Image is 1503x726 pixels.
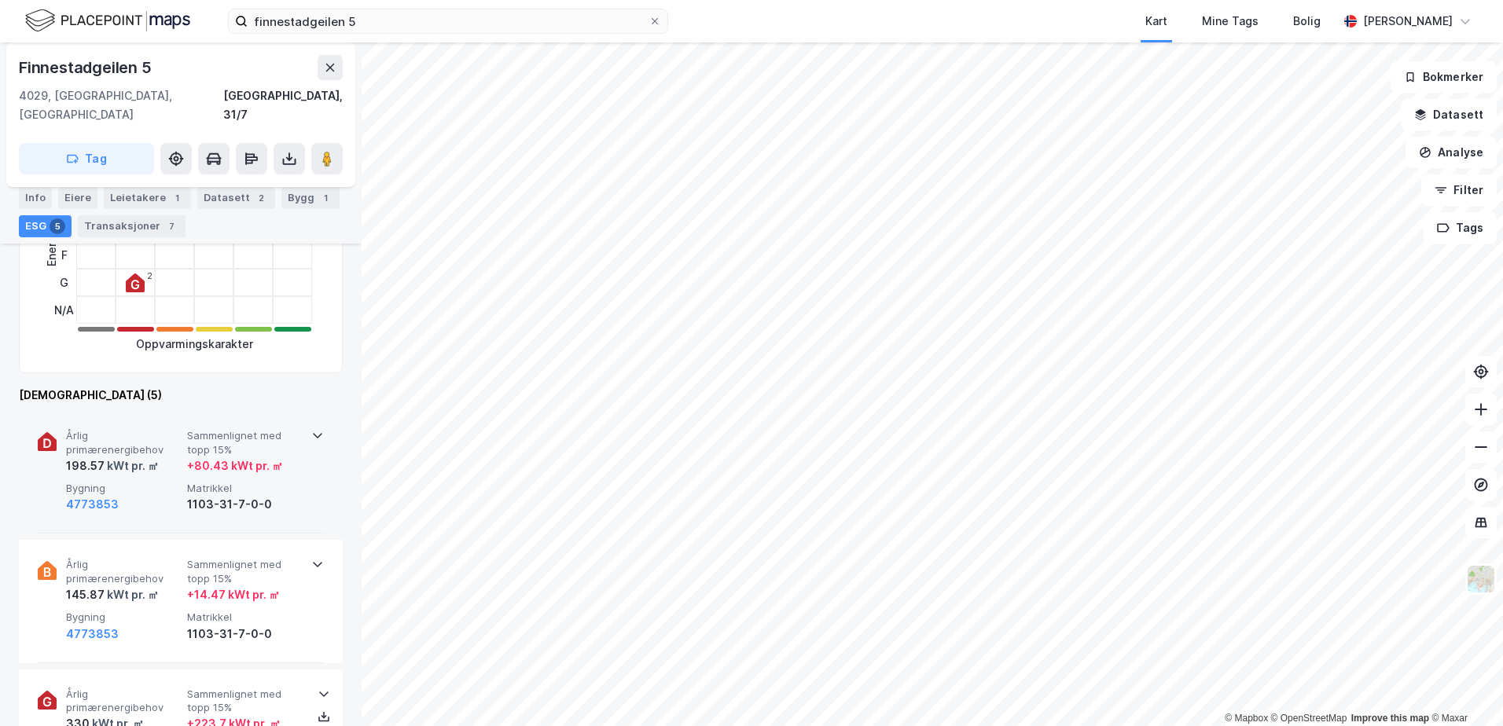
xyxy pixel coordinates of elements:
div: 2 [253,190,269,206]
div: 1103-31-7-0-0 [187,625,302,643]
div: 2 [147,271,153,280]
div: N/A [54,296,74,324]
span: Sammenlignet med topp 15% [187,558,302,585]
span: Årlig primærenergibehov [66,558,181,585]
button: Tag [19,143,154,174]
div: Mine Tags [1202,12,1259,31]
div: G [54,269,74,296]
div: Datasett [197,187,275,209]
div: kWt pr. ㎡ [105,585,159,604]
button: Bokmerker [1391,61,1497,93]
button: 4773853 [66,625,119,643]
div: 1 [318,190,333,206]
div: + 14.47 kWt pr. ㎡ [187,585,280,604]
div: kWt pr. ㎡ [105,456,159,475]
div: 1103-31-7-0-0 [187,495,302,514]
div: F [54,241,74,269]
button: Filter [1421,174,1497,206]
div: [GEOGRAPHIC_DATA], 31/7 [223,86,343,124]
img: Z [1466,564,1496,594]
div: Leietakere [104,187,191,209]
div: [DEMOGRAPHIC_DATA] (5) [19,386,343,405]
span: Matrikkel [187,482,302,495]
span: Sammenlignet med topp 15% [187,687,302,715]
a: Improve this map [1351,713,1429,724]
div: Transaksjoner [78,215,186,237]
div: Bolig [1293,12,1321,31]
div: 1 [169,190,185,206]
span: Bygning [66,610,181,624]
img: logo.f888ab2527a4732fd821a326f86c7f29.svg [25,7,190,35]
div: 5 [50,218,65,234]
div: Bygg [281,187,340,209]
span: Sammenlignet med topp 15% [187,429,302,456]
input: Søk på adresse, matrikkel, gårdeiere, leietakere eller personer [248,9,649,33]
div: [PERSON_NAME] [1363,12,1453,31]
iframe: Chat Widget [1424,651,1503,726]
button: 4773853 [66,495,119,514]
span: Bygning [66,482,181,495]
div: 145.87 [66,585,159,604]
div: 4029, [GEOGRAPHIC_DATA], [GEOGRAPHIC_DATA] [19,86,223,124]
div: Kart [1145,12,1167,31]
div: 198.57 [66,456,159,475]
div: Finnestadgeilen 5 [19,55,155,80]
button: Tags [1424,212,1497,244]
button: Analyse [1406,137,1497,168]
button: Datasett [1401,99,1497,130]
span: Årlig primærenergibehov [66,429,181,456]
a: Mapbox [1225,713,1268,724]
span: Matrikkel [187,610,302,624]
div: Info [19,187,52,209]
a: OpenStreetMap [1271,713,1347,724]
div: ESG [19,215,72,237]
div: + 80.43 kWt pr. ㎡ [187,456,283,475]
div: Oppvarmingskarakter [136,335,253,354]
div: 7 [164,218,179,234]
span: Årlig primærenergibehov [66,687,181,715]
div: Eiere [58,187,97,209]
